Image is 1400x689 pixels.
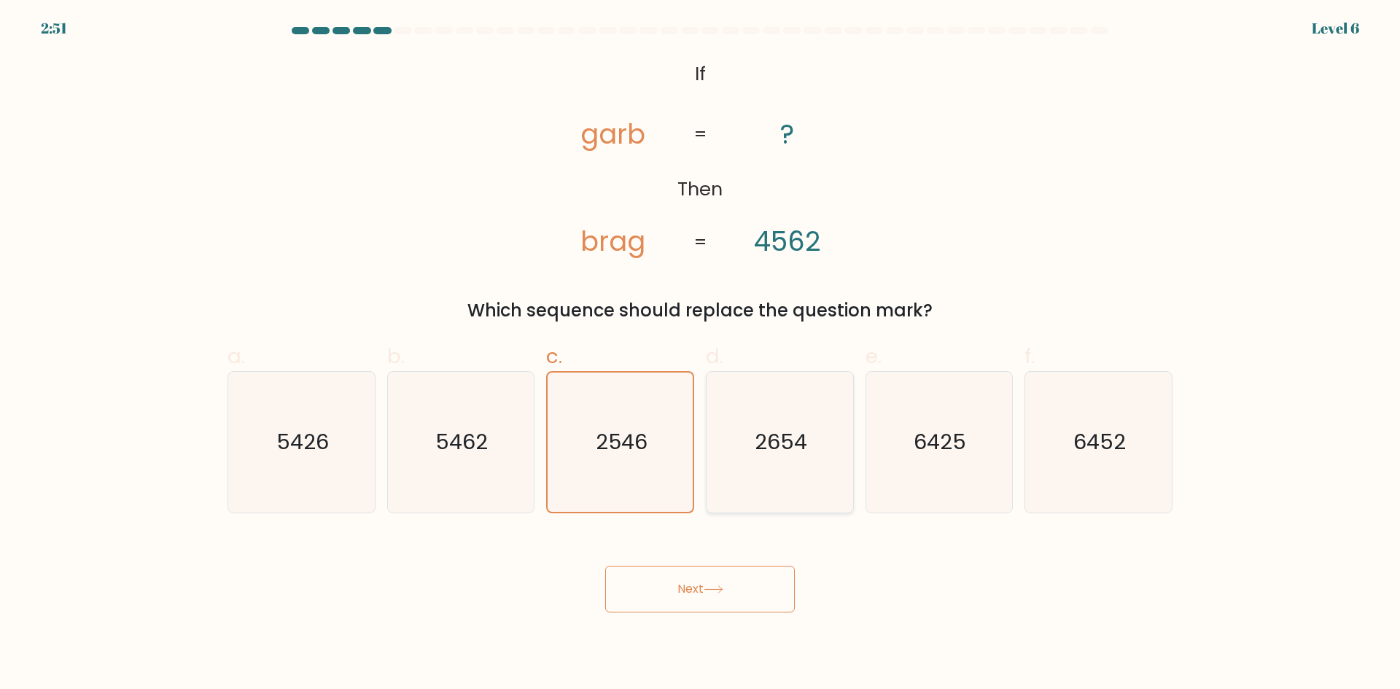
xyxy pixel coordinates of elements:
[236,297,1164,324] div: Which sequence should replace the question mark?
[914,427,967,456] text: 6425
[677,176,723,203] tspan: Then
[387,342,405,370] span: b.
[436,427,489,456] text: 5462
[580,222,645,260] tspan: brag
[276,427,329,456] text: 5426
[596,427,647,456] text: 2546
[1074,427,1127,456] text: 6452
[693,229,707,255] tspan: =
[532,55,868,262] svg: @import url('[URL][DOMAIN_NAME]);
[1024,342,1035,370] span: f.
[41,17,67,39] div: 2:51
[866,342,882,370] span: e.
[1312,17,1359,39] div: Level 6
[754,222,821,260] tspan: 4562
[780,115,794,153] tspan: ?
[695,61,706,87] tspan: If
[546,342,562,370] span: c.
[693,122,707,148] tspan: =
[605,566,795,612] button: Next
[580,115,645,153] tspan: garb
[755,427,807,456] text: 2654
[706,342,723,370] span: d.
[227,342,245,370] span: a.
